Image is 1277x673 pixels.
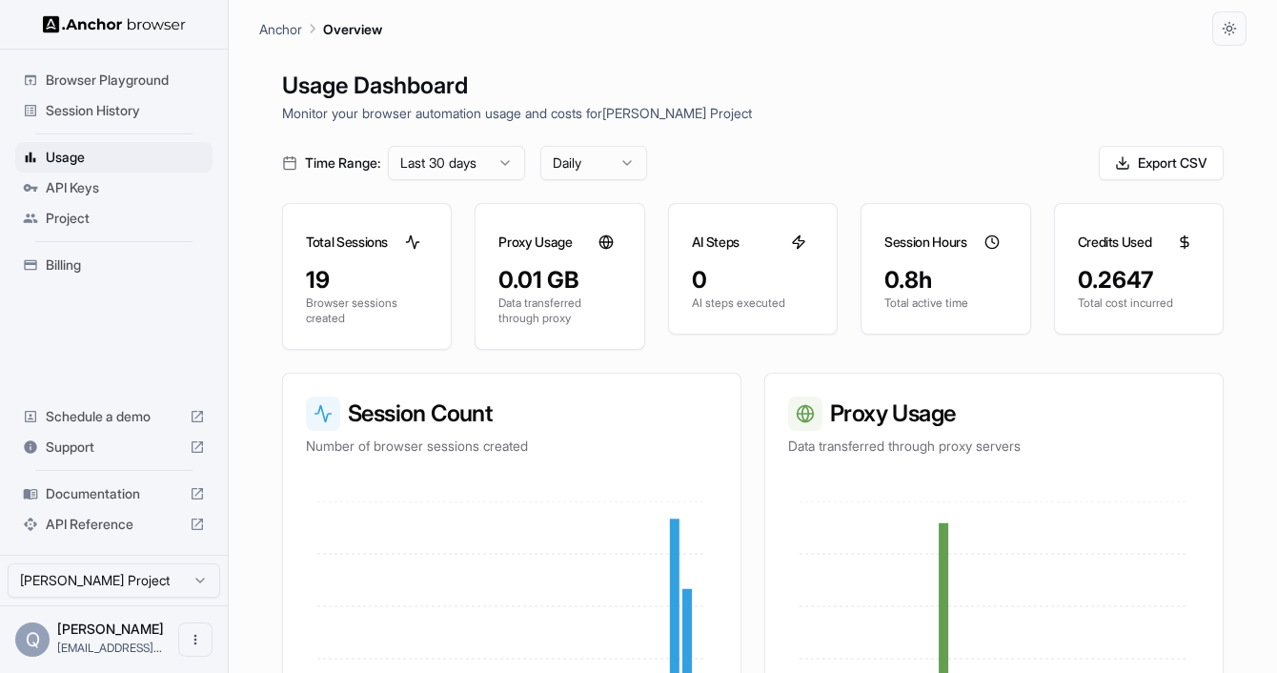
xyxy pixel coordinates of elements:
p: Total cost incurred [1078,296,1200,311]
div: Support [15,432,213,462]
div: 0 [692,265,814,296]
span: Project [46,209,205,228]
p: AI steps executed [692,296,814,311]
div: API Reference [15,509,213,540]
p: Browser sessions created [306,296,428,326]
div: 0.2647 [1078,265,1200,296]
span: mrwill84@gmail.com [57,641,162,655]
h1: Usage Dashboard [282,69,1224,103]
span: API Keys [46,178,205,197]
div: API Keys [15,173,213,203]
div: Usage [15,142,213,173]
button: Export CSV [1099,146,1224,180]
nav: breadcrumb [259,18,382,39]
h3: Session Count [306,397,718,431]
h3: Proxy Usage [498,233,572,252]
span: Schedule a demo [46,407,182,426]
p: Data transferred through proxy [498,296,620,326]
p: Anchor [259,19,302,39]
p: Data transferred through proxy servers [788,437,1200,456]
p: Overview [323,19,382,39]
div: Q [15,622,50,657]
span: Session History [46,101,205,120]
span: API Reference [46,515,182,534]
img: Anchor Logo [43,15,186,33]
span: Usage [46,148,205,167]
div: Schedule a demo [15,401,213,432]
span: Billing [46,255,205,275]
div: Project [15,203,213,234]
button: Open menu [178,622,213,657]
div: 0.8h [884,265,1006,296]
div: Billing [15,250,213,280]
h3: Session Hours [884,233,966,252]
h3: AI Steps [692,233,740,252]
span: Browser Playground [46,71,205,90]
p: Number of browser sessions created [306,437,718,456]
h3: Total Sessions [306,233,388,252]
span: Qing Zhao [57,621,164,637]
div: 19 [306,265,428,296]
div: Documentation [15,479,213,509]
span: Support [46,438,182,457]
p: Total active time [884,296,1006,311]
span: Documentation [46,484,182,503]
span: Time Range: [305,153,380,173]
div: Browser Playground [15,65,213,95]
p: Monitor your browser automation usage and costs for [PERSON_NAME] Project [282,103,1224,123]
div: 0.01 GB [498,265,620,296]
div: Session History [15,95,213,126]
h3: Credits Used [1078,233,1152,252]
h3: Proxy Usage [788,397,1200,431]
